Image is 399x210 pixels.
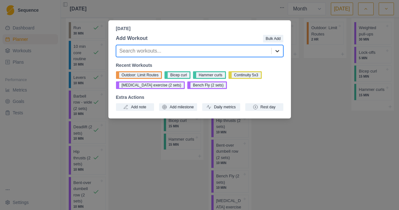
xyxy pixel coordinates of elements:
[187,81,227,89] button: Bench Fly (2 sets)
[116,94,283,101] p: Extra Actions
[116,103,154,111] button: Add note
[116,81,185,89] button: [MEDICAL_DATA] exercise (2 sets)
[245,103,283,111] button: Rest day
[193,71,226,79] button: Hammer curls
[164,71,190,79] button: Bicep curl
[159,103,197,111] button: Add milestone
[116,62,283,69] p: Recent Workouts
[202,103,240,111] button: Daily metrics
[116,25,283,32] p: [DATE]
[263,35,283,42] button: Bulk Add
[116,71,162,79] button: Outdoor: Limit Routes
[228,71,262,79] button: Continuity 5x3
[116,35,148,42] p: Add Workout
